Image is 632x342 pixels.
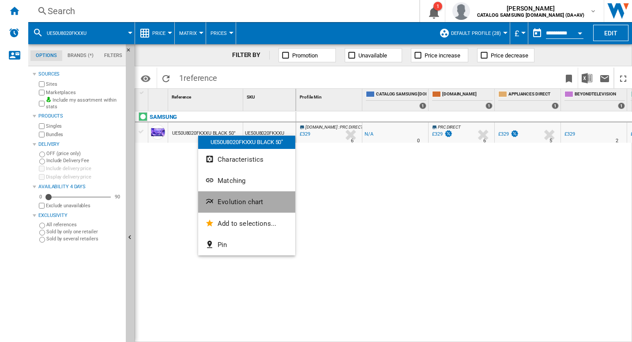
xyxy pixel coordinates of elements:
[198,191,295,213] button: Evolution chart
[198,234,295,255] button: Pin...
[198,136,295,149] div: UE50U8020FKXXU BLACK 50"
[218,220,276,228] span: Add to selections...
[198,213,295,234] button: Add to selections...
[198,149,295,170] button: Characteristics
[218,177,245,185] span: Matching
[218,198,263,206] span: Evolution chart
[218,241,227,249] span: Pin
[198,170,295,191] button: Matching
[218,156,263,163] span: Characteristics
